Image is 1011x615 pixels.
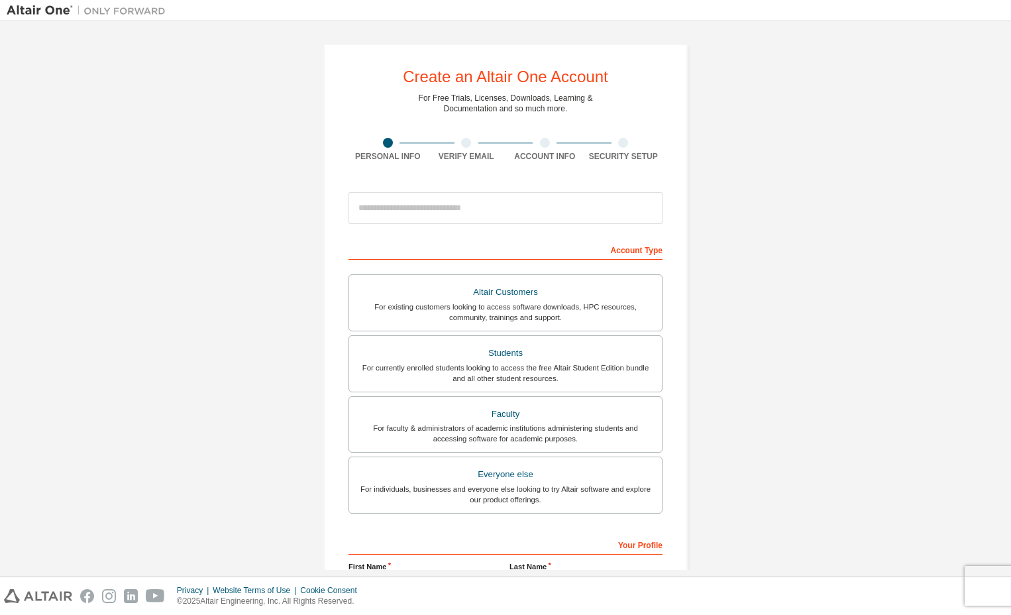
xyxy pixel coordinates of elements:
label: First Name [348,561,502,572]
img: altair_logo.svg [4,589,72,603]
div: Altair Customers [357,283,654,302]
div: Everyone else [357,465,654,484]
div: Account Type [348,239,663,260]
img: instagram.svg [102,589,116,603]
div: Verify Email [427,151,506,162]
div: For faculty & administrators of academic institutions administering students and accessing softwa... [357,423,654,444]
label: Last Name [509,561,663,572]
div: Create an Altair One Account [403,69,608,85]
div: Personal Info [348,151,427,162]
img: Altair One [7,4,172,17]
div: Faculty [357,405,654,423]
div: For Free Trials, Licenses, Downloads, Learning & Documentation and so much more. [419,93,593,114]
img: facebook.svg [80,589,94,603]
div: Students [357,344,654,363]
img: youtube.svg [146,589,165,603]
img: linkedin.svg [124,589,138,603]
div: Your Profile [348,533,663,555]
div: Cookie Consent [300,585,364,596]
p: © 2025 Altair Engineering, Inc. All Rights Reserved. [177,596,365,607]
div: Account Info [505,151,584,162]
div: Privacy [177,585,213,596]
div: For existing customers looking to access software downloads, HPC resources, community, trainings ... [357,302,654,323]
div: Security Setup [584,151,663,162]
div: For currently enrolled students looking to access the free Altair Student Edition bundle and all ... [357,363,654,384]
div: For individuals, businesses and everyone else looking to try Altair software and explore our prod... [357,484,654,505]
div: Website Terms of Use [213,585,300,596]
